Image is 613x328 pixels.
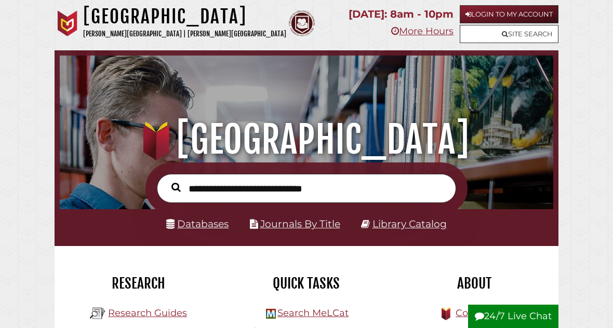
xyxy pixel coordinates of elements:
a: Search MeLCat [277,307,349,319]
a: Databases [166,218,229,230]
p: [PERSON_NAME][GEOGRAPHIC_DATA] | [PERSON_NAME][GEOGRAPHIC_DATA] [83,28,286,40]
h2: About [398,275,551,292]
a: Login to My Account [460,5,558,23]
a: More Hours [391,25,454,37]
img: Calvin Theological Seminary [289,10,315,36]
a: Journals By Title [260,218,340,230]
h2: Research [62,275,215,292]
i: Search [171,183,181,193]
h2: Quick Tasks [230,275,382,292]
button: Search [166,181,186,195]
img: Hekman Library Logo [90,306,105,321]
a: Library Catalog [372,218,447,230]
h1: [GEOGRAPHIC_DATA] [69,117,544,162]
img: Calvin University [55,10,81,36]
p: [DATE]: 8am - 10pm [349,5,454,23]
img: Hekman Library Logo [266,309,276,319]
h1: [GEOGRAPHIC_DATA] [83,5,286,28]
a: Site Search [460,25,558,43]
a: Research Guides [108,307,187,319]
a: Contact Us [456,307,507,319]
